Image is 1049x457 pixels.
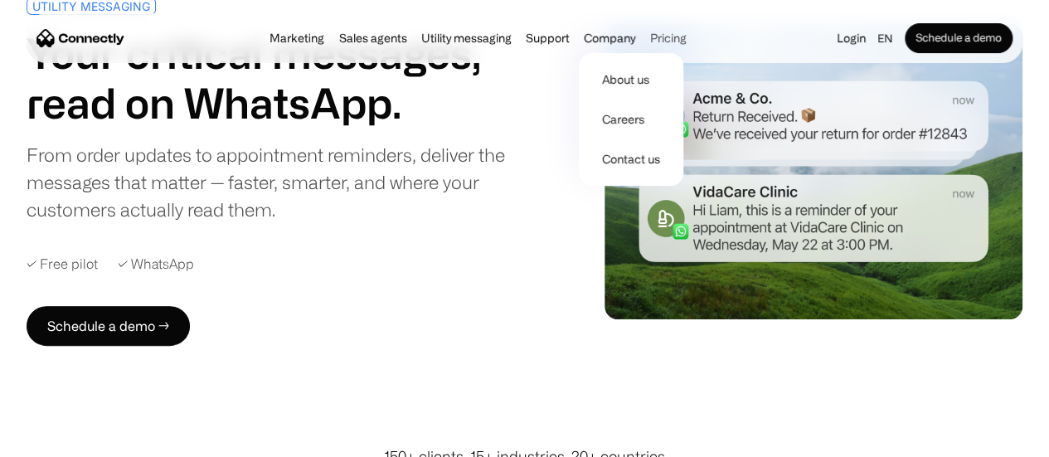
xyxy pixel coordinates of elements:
[118,256,194,272] div: ✓ WhatsApp
[871,27,905,50] div: en
[265,32,329,45] a: Marketing
[585,100,677,139] a: Careers
[579,50,683,186] nav: Company
[27,28,518,128] h1: Your critical messages, read on WhatsApp.
[333,32,411,45] a: Sales agents
[832,27,871,50] a: Login
[521,32,575,45] a: Support
[585,60,677,100] a: About us
[585,139,677,179] a: Contact us
[33,428,100,451] ul: Language list
[905,23,1013,53] a: Schedule a demo
[36,26,124,51] a: home
[27,306,190,346] a: Schedule a demo →
[27,141,518,223] div: From order updates to appointment reminders, deliver the messages that matter — faster, smarter, ...
[27,256,98,272] div: ✓ Free pilot
[416,32,517,45] a: Utility messaging
[584,27,635,50] div: Company
[877,27,892,50] div: en
[17,426,100,451] aside: Language selected: English
[579,27,640,50] div: Company
[645,32,692,45] a: Pricing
